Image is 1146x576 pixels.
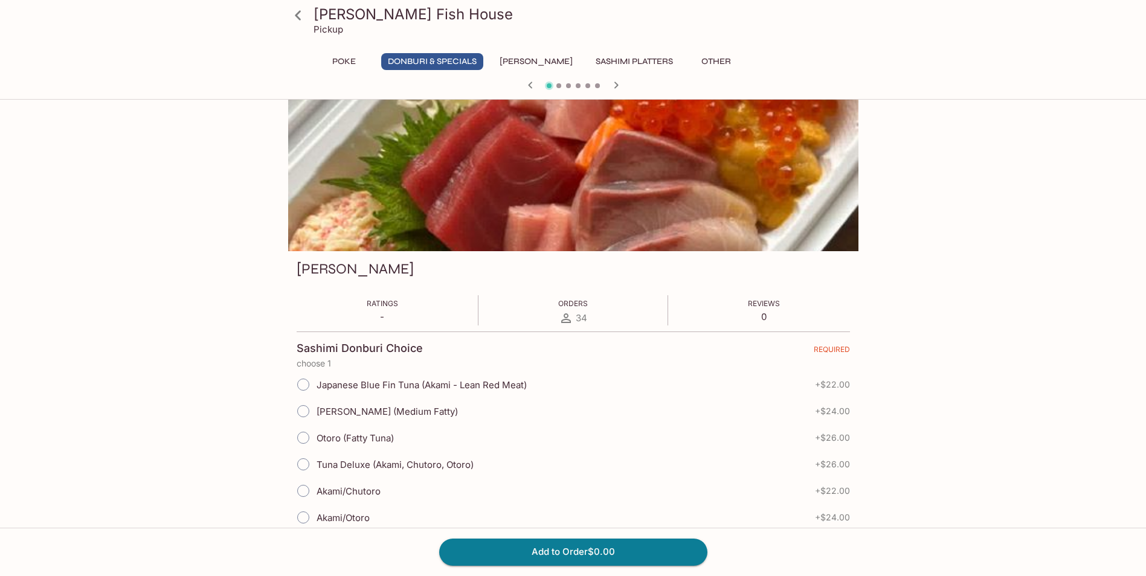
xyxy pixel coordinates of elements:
h4: Sashimi Donburi Choice [297,342,423,355]
p: - [367,311,398,322]
h3: [PERSON_NAME] Fish House [314,5,854,24]
span: Otoro (Fatty Tuna) [317,432,394,444]
h3: [PERSON_NAME] [297,260,414,278]
span: 34 [576,312,587,324]
button: Sashimi Platters [589,53,680,70]
button: Add to Order$0.00 [439,539,707,565]
button: Donburi & Specials [381,53,483,70]
span: + $24.00 [815,513,850,522]
span: Japanese Blue Fin Tuna (Akami - Lean Red Meat) [317,379,527,391]
span: + $26.00 [815,433,850,443]
p: 0 [748,311,780,322]
span: + $24.00 [815,406,850,416]
span: Akami/Otoro [317,512,370,523]
span: Orders [558,299,588,308]
span: Akami/Chutoro [317,485,381,497]
p: Pickup [314,24,343,35]
div: Sashimi Donburis [288,91,858,251]
span: Reviews [748,299,780,308]
span: + $22.00 [815,486,850,496]
span: [PERSON_NAME] (Medium Fatty) [317,406,458,417]
button: [PERSON_NAME] [493,53,579,70]
span: REQUIRED [814,345,850,359]
button: Poke [317,53,372,70]
span: + $22.00 [815,380,850,389]
button: Other [689,53,744,70]
span: Ratings [367,299,398,308]
span: Tuna Deluxe (Akami, Chutoro, Otoro) [317,459,474,470]
p: choose 1 [297,359,850,368]
span: + $26.00 [815,459,850,469]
